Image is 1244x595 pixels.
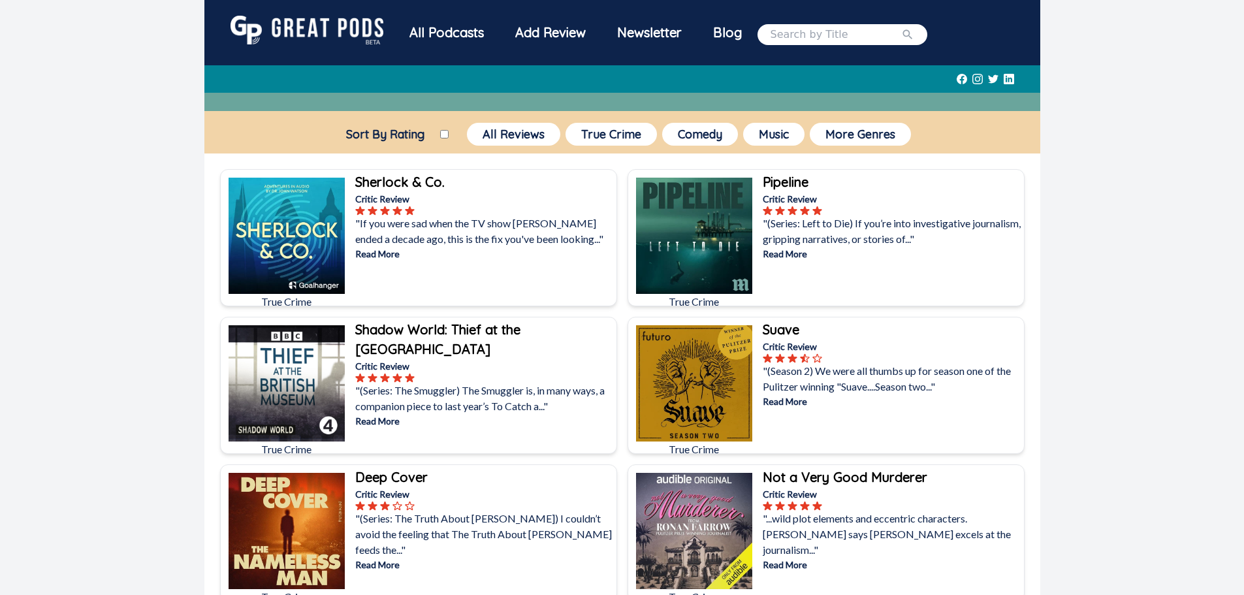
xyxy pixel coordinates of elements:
p: "(Series: The Smuggler) The Smuggler is, in many ways, a companion piece to last year’s To Catch ... [355,383,614,414]
p: Critic Review [355,359,614,373]
p: Read More [763,558,1021,571]
a: All Podcasts [394,16,500,53]
a: SuaveTrue CrimeSuaveCritic Review"(Season 2) We were all thumbs up for season one of the Pulitzer... [628,317,1025,454]
a: Blog [697,16,758,50]
img: Deep Cover [229,473,345,589]
p: "(Series: The Truth About [PERSON_NAME]) I couldn’t avoid the feeling that The Truth About [PERSO... [355,511,614,558]
button: More Genres [810,123,911,146]
button: Music [743,123,805,146]
p: "...wild plot elements and eccentric characters. [PERSON_NAME] says [PERSON_NAME] excels at the j... [763,511,1021,558]
b: Suave [763,321,799,338]
div: All Podcasts [394,16,500,50]
p: Critic Review [355,487,614,501]
a: Newsletter [601,16,697,53]
b: Not a Very Good Murderer [763,469,927,485]
b: Pipeline [763,174,808,190]
p: Critic Review [763,340,1021,353]
button: All Reviews [467,123,560,146]
button: True Crime [566,123,657,146]
button: Comedy [662,123,738,146]
img: Pipeline [636,178,752,294]
p: Read More [763,394,1021,408]
p: Critic Review [763,487,1021,501]
p: True Crime [636,442,752,457]
p: Read More [355,247,614,261]
p: Read More [355,414,614,428]
img: Not a Very Good Murderer [636,473,752,589]
b: Deep Cover [355,469,428,485]
p: "(Series: Left to Die) If you’re into investigative journalism, gripping narratives, or stories o... [763,216,1021,247]
p: Read More [763,247,1021,261]
a: Music [741,120,807,148]
img: Suave [636,325,752,442]
p: "If you were sad when the TV show [PERSON_NAME] ended a decade ago, this is the fix you've been l... [355,216,614,247]
a: True Crime [563,120,660,148]
input: Search by Title [771,27,901,42]
a: Sherlock & Co.True CrimeSherlock & Co.Critic Review"If you were sad when the TV show [PERSON_NAME... [220,169,617,306]
a: Add Review [500,16,601,50]
a: All Reviews [464,120,563,148]
p: True Crime [229,442,345,457]
p: Critic Review [355,192,614,206]
div: Newsletter [601,16,697,50]
img: Shadow World: Thief at the British Museum [229,325,345,442]
p: Critic Review [763,192,1021,206]
p: True Crime [229,294,345,310]
img: GreatPods [231,16,383,44]
p: Read More [355,558,614,571]
label: Sort By Rating [330,127,440,142]
a: Shadow World: Thief at the British MuseumTrue CrimeShadow World: Thief at the [GEOGRAPHIC_DATA]Cr... [220,317,617,454]
b: Shadow World: Thief at the [GEOGRAPHIC_DATA] [355,321,520,357]
a: PipelineTrue CrimePipelineCritic Review"(Series: Left to Die) If you’re into investigative journa... [628,169,1025,306]
img: Sherlock & Co. [229,178,345,294]
b: Sherlock & Co. [355,174,445,190]
p: True Crime [636,294,752,310]
a: Comedy [660,120,741,148]
p: "(Season 2) We were all thumbs up for season one of the Pulitzer winning "Suave....Season two..." [763,363,1021,394]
